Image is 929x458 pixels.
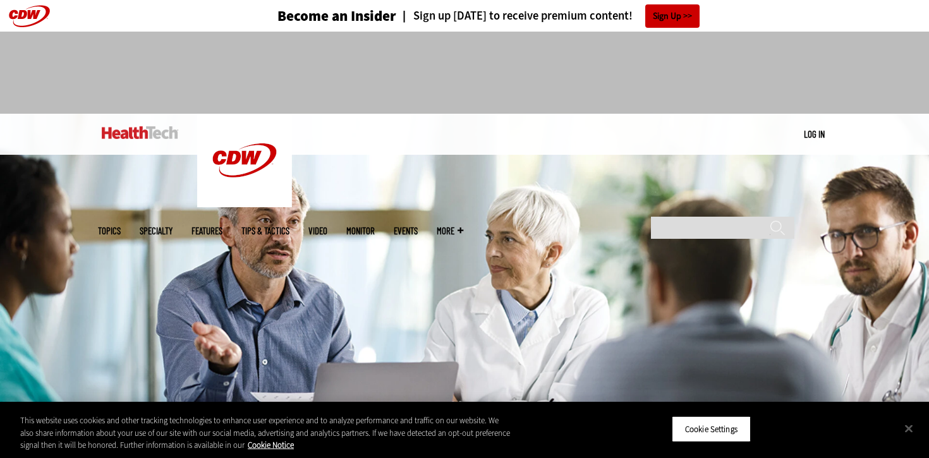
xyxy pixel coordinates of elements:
[191,226,222,236] a: Features
[346,226,375,236] a: MonITor
[230,9,396,23] a: Become an Insider
[308,226,327,236] a: Video
[20,414,511,452] div: This website uses cookies and other tracking technologies to enhance user experience and to analy...
[140,226,173,236] span: Specialty
[197,197,292,210] a: CDW
[248,440,294,450] a: More information about your privacy
[197,114,292,207] img: Home
[234,44,695,101] iframe: advertisement
[437,226,463,236] span: More
[396,10,633,22] a: Sign up [DATE] to receive premium content!
[277,9,396,23] h3: Become an Insider
[98,226,121,236] span: Topics
[645,4,700,28] a: Sign Up
[804,128,825,140] a: Log in
[672,416,751,442] button: Cookie Settings
[804,128,825,141] div: User menu
[102,126,178,139] img: Home
[895,414,923,442] button: Close
[394,226,418,236] a: Events
[241,226,289,236] a: Tips & Tactics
